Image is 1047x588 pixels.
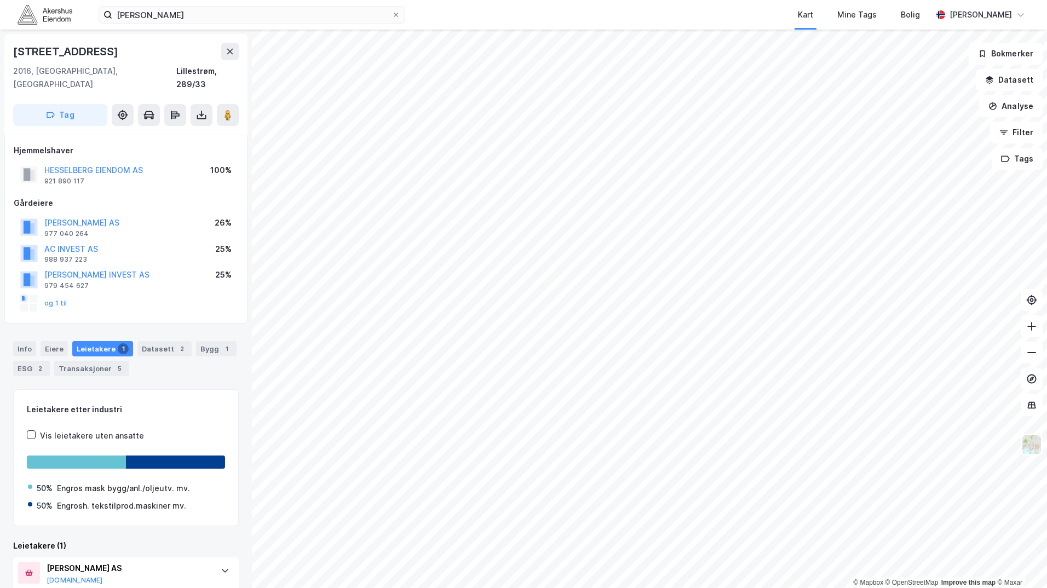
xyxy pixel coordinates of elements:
div: 5 [114,363,125,374]
div: 1 [118,343,129,354]
div: [STREET_ADDRESS] [13,43,120,60]
div: Leietakere [72,341,133,356]
div: 25% [215,243,232,256]
div: 2 [34,363,45,374]
div: Datasett [137,341,192,356]
div: 977 040 264 [44,229,89,238]
div: Hjemmelshaver [14,144,238,157]
img: Z [1021,434,1042,455]
div: Mine Tags [837,8,877,21]
div: 26% [215,216,232,229]
button: Tag [13,104,107,126]
div: Kontrollprogram for chat [992,535,1047,588]
a: Mapbox [853,579,883,586]
div: ESG [13,361,50,376]
button: Filter [990,122,1043,143]
button: Analyse [979,95,1043,117]
button: Bokmerker [969,43,1043,65]
div: Info [13,341,36,356]
div: Gårdeiere [14,197,238,210]
div: Kart [798,8,813,21]
input: Søk på adresse, matrikkel, gårdeiere, leietakere eller personer [112,7,392,23]
div: Engros mask bygg/anl./oljeutv. mv. [57,482,190,495]
button: [DOMAIN_NAME] [47,576,103,585]
div: Leietakere etter industri [27,403,225,416]
div: 979 454 627 [44,281,89,290]
div: 988 937 223 [44,255,87,264]
div: 50% [37,482,53,495]
a: OpenStreetMap [885,579,939,586]
iframe: Chat Widget [992,535,1047,588]
div: 50% [37,499,53,512]
div: 921 890 117 [44,177,84,186]
div: Bygg [196,341,237,356]
button: Datasett [976,69,1043,91]
div: 25% [215,268,232,281]
div: Lillestrøm, 289/33 [176,65,239,91]
div: 2016, [GEOGRAPHIC_DATA], [GEOGRAPHIC_DATA] [13,65,176,91]
div: 2 [176,343,187,354]
div: Vis leietakere uten ansatte [40,429,144,442]
div: Leietakere (1) [13,539,239,552]
div: 100% [210,164,232,177]
button: Tags [992,148,1043,170]
div: Transaksjoner [54,361,129,376]
div: [PERSON_NAME] [950,8,1012,21]
div: 1 [221,343,232,354]
div: [PERSON_NAME] AS [47,562,210,575]
a: Improve this map [941,579,996,586]
div: Engrosh. tekstilprod.maskiner mv. [57,499,186,512]
img: akershus-eiendom-logo.9091f326c980b4bce74ccdd9f866810c.svg [18,5,72,24]
div: Bolig [901,8,920,21]
div: Eiere [41,341,68,356]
